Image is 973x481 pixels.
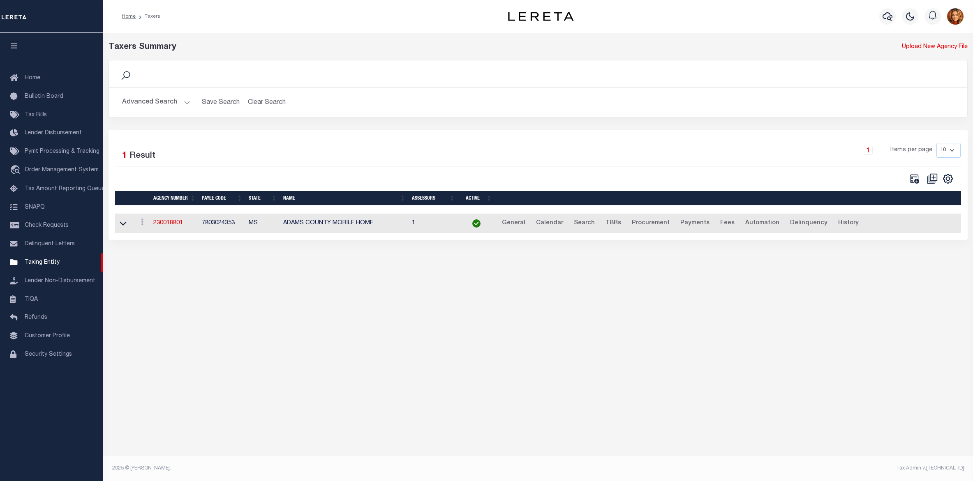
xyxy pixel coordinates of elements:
[716,217,738,230] a: Fees
[508,12,574,21] img: logo-dark.svg
[245,191,280,205] th: State: activate to sort column ascending
[129,150,155,163] label: Result
[25,260,60,265] span: Taxing Entity
[245,214,280,234] td: MS
[25,204,45,210] span: SNAPQ
[25,352,72,357] span: Security Settings
[902,43,968,52] a: Upload New Agency File
[532,217,567,230] a: Calendar
[834,217,862,230] a: History
[25,333,70,339] span: Customer Profile
[122,152,127,160] span: 1
[570,217,599,230] a: Search
[25,278,95,284] span: Lender Non-Disbursement
[122,94,190,110] button: Advanced Search
[602,217,625,230] a: TBRs
[25,94,63,99] span: Bulletin Board
[280,214,409,234] td: ADAMS COUNTY MOBILE HOME
[25,241,75,247] span: Delinquent Letters
[106,465,538,472] div: 2025 © [PERSON_NAME].
[544,465,964,472] div: Tax Admin v.[TECHNICAL_ID]
[245,94,289,110] button: Clear Search
[495,191,962,205] th: &nbsp;
[109,41,750,53] div: Taxers Summary
[25,315,47,320] span: Refunds
[742,217,783,230] a: Automation
[199,191,245,205] th: Payee Code: activate to sort column ascending
[890,146,932,155] span: Items per page
[197,94,245,110] button: Save Search
[628,217,673,230] a: Procurement
[864,146,873,155] a: 1
[280,191,409,205] th: Name: activate to sort column ascending
[786,217,831,230] a: Delinquency
[25,296,38,302] span: TIQA
[25,75,40,81] span: Home
[153,220,183,226] a: 230018801
[458,191,495,205] th: Active: activate to sort column ascending
[25,167,99,173] span: Order Management System
[409,214,458,234] td: 1
[25,130,82,136] span: Lender Disbursement
[25,223,69,228] span: Check Requests
[150,191,199,205] th: Agency Number: activate to sort column ascending
[25,149,99,154] span: Pymt Processing & Tracking
[199,214,245,234] td: 7803024353
[498,217,529,230] a: General
[136,13,160,20] li: Taxers
[122,14,136,19] a: Home
[10,165,23,176] i: travel_explore
[677,217,713,230] a: Payments
[25,112,47,118] span: Tax Bills
[409,191,458,205] th: Assessors: activate to sort column ascending
[25,186,105,192] span: Tax Amount Reporting Queue
[472,219,481,228] img: check-icon-green.svg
